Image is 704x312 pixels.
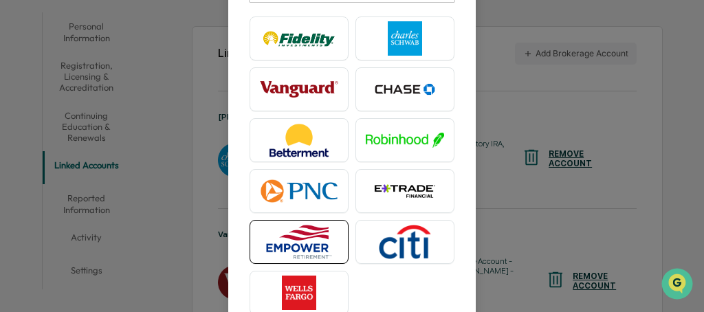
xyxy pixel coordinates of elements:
iframe: Open customer support [660,267,697,304]
img: Chase [366,72,444,107]
p: How can we help? [14,55,250,77]
div: 🗄️ [100,201,111,212]
span: Preclearance [27,199,89,213]
img: E*TRADE [366,174,444,208]
div: We're available if you need us! [47,145,174,156]
img: Citibank [366,225,444,259]
span: Pylon [137,210,166,221]
img: Greenboard [14,14,41,41]
img: Vanguard [260,72,338,107]
div: 🖐️ [14,201,25,212]
button: Start new chat [234,135,250,152]
img: 1746055101610-c473b297-6a78-478c-a979-82029cc54cd1 [14,131,38,156]
img: Wells Fargo [260,276,338,310]
div: Start new chat [47,131,225,145]
a: 🗄️Attestations [94,194,176,219]
img: Betterment [260,123,338,157]
img: Robinhood [366,123,444,157]
span: Attestations [113,199,170,213]
a: Powered byPylon [97,210,166,221]
a: 🖐️Preclearance [8,194,94,219]
img: PNC [260,174,338,208]
img: Empower Retirement [260,225,338,259]
img: Charles Schwab [366,21,444,56]
img: Fidelity Investments [260,21,338,56]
